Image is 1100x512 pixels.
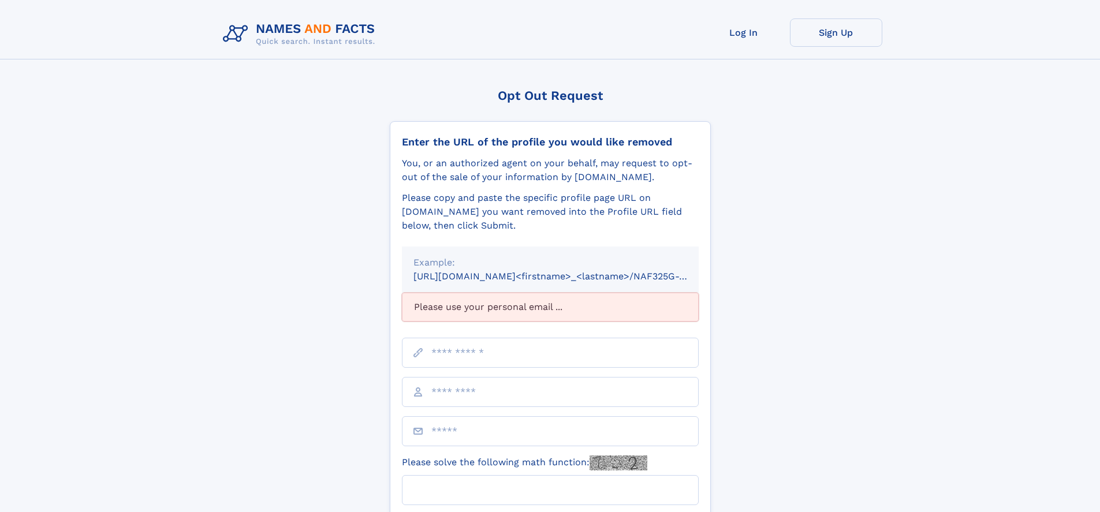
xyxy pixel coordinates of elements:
div: You, or an authorized agent on your behalf, may request to opt-out of the sale of your informatio... [402,156,699,184]
div: Please use your personal email ... [402,293,699,322]
img: Logo Names and Facts [218,18,385,50]
div: Example: [413,256,687,270]
a: Sign Up [790,18,882,47]
label: Please solve the following math function: [402,455,647,470]
div: Opt Out Request [390,88,711,103]
small: [URL][DOMAIN_NAME]<firstname>_<lastname>/NAF325G-xxxxxxxx [413,271,721,282]
a: Log In [698,18,790,47]
div: Enter the URL of the profile you would like removed [402,136,699,148]
div: Please copy and paste the specific profile page URL on [DOMAIN_NAME] you want removed into the Pr... [402,191,699,233]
